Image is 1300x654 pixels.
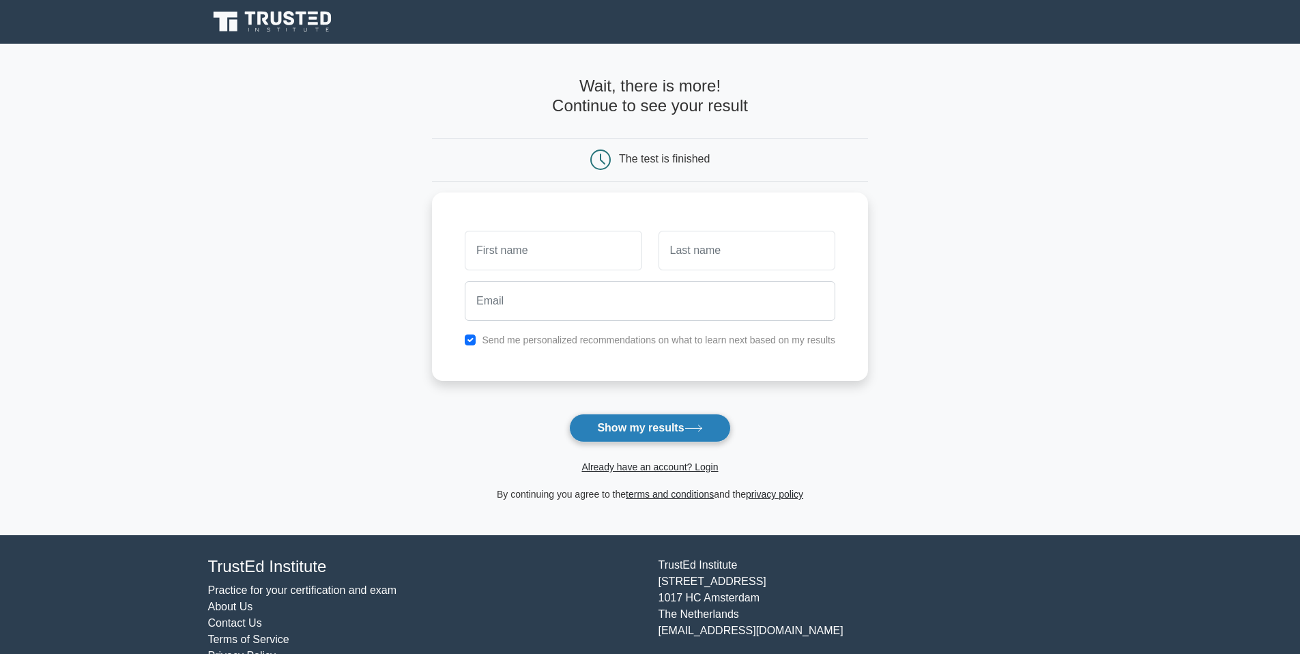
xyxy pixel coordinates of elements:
h4: Wait, there is more! Continue to see your result [432,76,868,116]
input: Last name [659,231,835,270]
input: Email [465,281,835,321]
input: First name [465,231,641,270]
button: Show my results [569,414,730,442]
label: Send me personalized recommendations on what to learn next based on my results [482,335,835,345]
a: Contact Us [208,617,262,629]
h4: TrustEd Institute [208,557,642,577]
a: Already have an account? Login [581,461,718,472]
a: terms and conditions [626,489,714,500]
div: By continuing you agree to the and the [424,486,876,502]
div: The test is finished [619,153,710,165]
a: Terms of Service [208,634,289,645]
a: Practice for your certification and exam [208,584,397,596]
a: privacy policy [746,489,803,500]
a: About Us [208,601,253,612]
